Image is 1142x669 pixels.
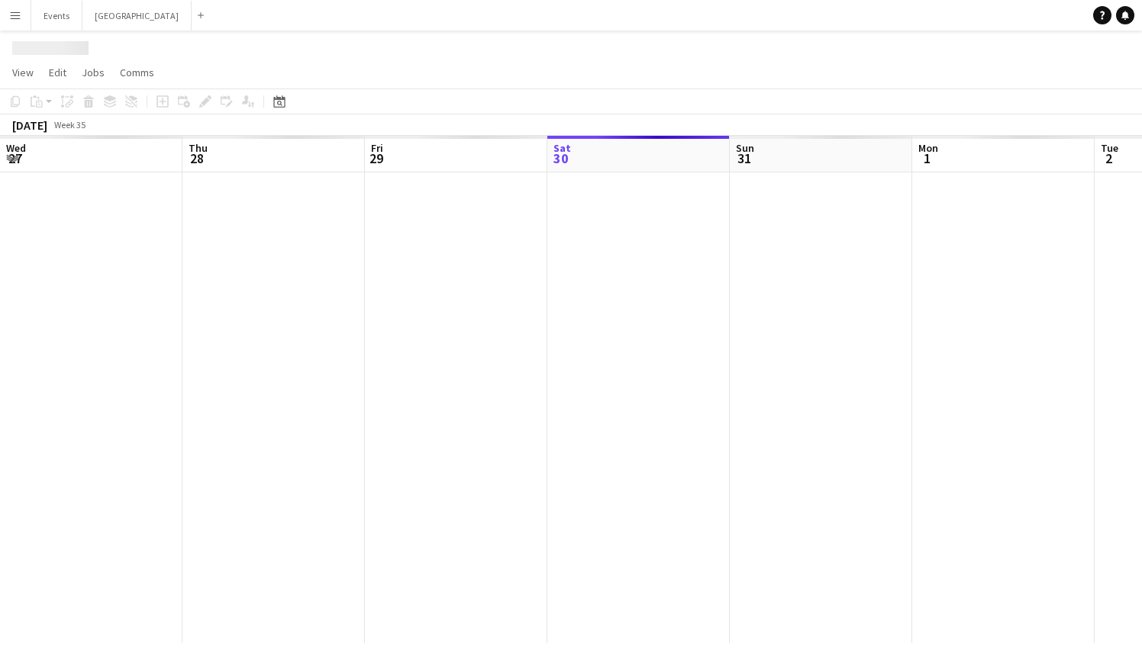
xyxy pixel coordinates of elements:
[120,66,154,79] span: Comms
[369,150,383,167] span: 29
[918,141,938,155] span: Mon
[12,117,47,133] div: [DATE]
[31,1,82,31] button: Events
[916,150,938,167] span: 1
[734,150,754,167] span: 31
[1098,150,1118,167] span: 2
[82,66,105,79] span: Jobs
[114,63,160,82] a: Comms
[76,63,111,82] a: Jobs
[189,141,208,155] span: Thu
[6,63,40,82] a: View
[43,63,73,82] a: Edit
[551,150,571,167] span: 30
[82,1,192,31] button: [GEOGRAPHIC_DATA]
[553,141,571,155] span: Sat
[1101,141,1118,155] span: Tue
[12,66,34,79] span: View
[371,141,383,155] span: Fri
[736,141,754,155] span: Sun
[6,141,26,155] span: Wed
[4,150,26,167] span: 27
[50,119,89,130] span: Week 35
[186,150,208,167] span: 28
[49,66,66,79] span: Edit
